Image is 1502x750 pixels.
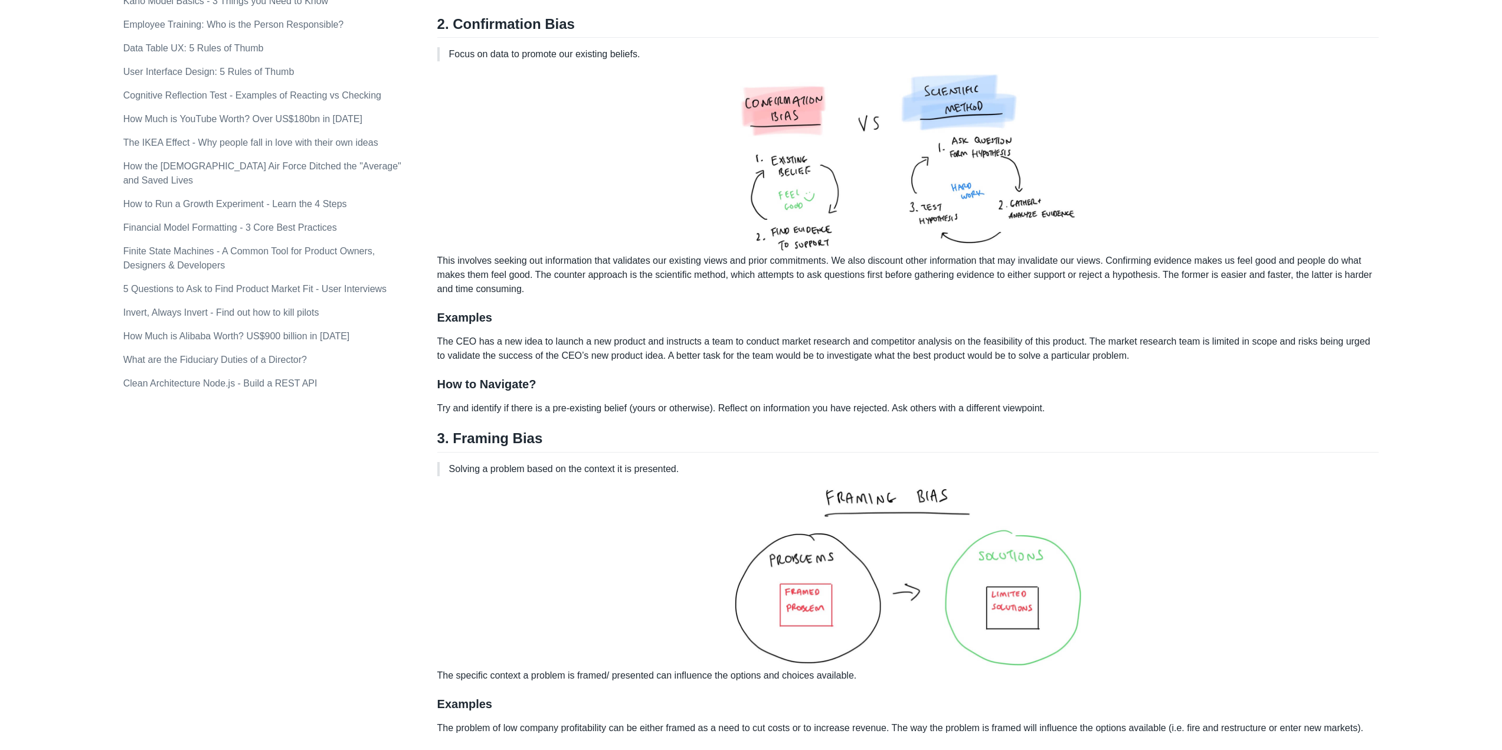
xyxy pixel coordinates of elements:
[123,90,381,100] a: Cognitive Reflection Test - Examples of Reacting vs Checking
[437,486,1379,683] p: The specific context a problem is framed/ presented can influence the options and choices available.
[123,331,350,341] a: How Much is Alibaba Worth? US$900 billion in [DATE]
[123,307,319,317] a: Invert, Always Invert - Find out how to kill pilots
[123,114,362,124] a: How Much is YouTube Worth? Over US$180bn in [DATE]
[437,697,1379,712] h3: Examples
[123,19,344,30] a: Employee Training: Who is the Person Responsible?
[449,47,1370,61] p: Focus on data to promote our existing beliefs.
[123,355,307,365] a: What are the Fiduciary Duties of a Director?
[123,137,378,148] a: The IKEA Effect - Why people fall in love with their own ideas
[123,43,264,53] a: Data Table UX: 5 Rules of Thumb
[437,15,1379,38] h2: 2. Confirmation Bias
[123,284,387,294] a: 5 Questions to Ask to Find Product Market Fit - User Interviews
[123,161,401,185] a: How the [DEMOGRAPHIC_DATA] Air Force Ditched the "Average" and Saved Lives
[123,222,337,232] a: Financial Model Formatting - 3 Core Best Practices
[449,462,1370,476] p: Solving a problem based on the context it is presented.
[123,199,347,209] a: How to Run a Growth Experiment - Learn the 4 Steps
[737,71,1078,254] img: confirmation-bias
[123,378,318,388] a: Clean Architecture Node.js - Build a REST API
[123,67,294,77] a: User Interface Design: 5 Rules of Thumb
[437,721,1379,735] p: The problem of low company profitability can be either framed as a need to cut costs or to increa...
[123,246,375,270] a: Finite State Machines - A Common Tool for Product Owners, Designers & Developers
[437,71,1379,296] p: This involves seeking out information that validates our existing views and prior commitments. We...
[437,335,1379,363] p: The CEO has a new idea to launch a new product and instructs a team to conduct market research an...
[732,486,1084,669] img: framing-bias
[437,377,1379,392] h3: How to Navigate?
[437,401,1379,415] p: Try and identify if there is a pre-existing belief (yours or otherwise). Reflect on information y...
[437,310,1379,325] h3: Examples
[437,430,1379,452] h2: 3. Framing Bias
